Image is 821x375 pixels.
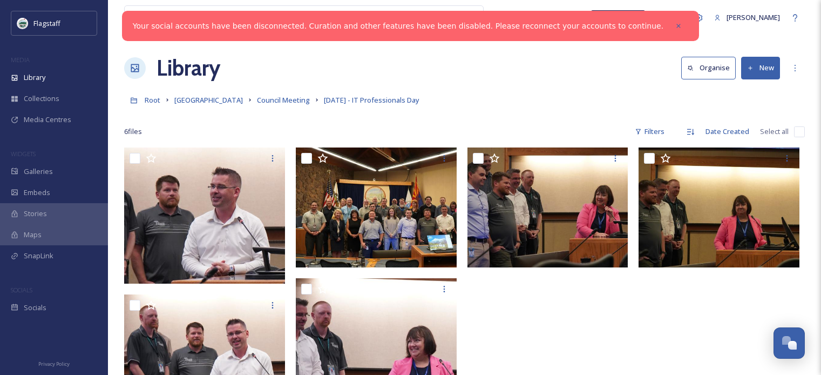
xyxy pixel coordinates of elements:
span: Stories [24,209,47,219]
a: Library [157,52,220,84]
a: View all files [415,7,478,28]
span: SnapLink [24,251,53,261]
span: Root [145,95,160,105]
input: Search your library [150,6,376,30]
img: images%20%282%29.jpeg [17,18,28,29]
span: Select all [760,126,789,137]
button: New [741,57,780,79]
button: Open Chat [773,327,805,359]
span: SOCIALS [11,286,32,294]
span: Council Meeting [257,95,310,105]
a: [PERSON_NAME] [709,7,785,28]
a: Organise [681,57,741,79]
img: DSC06145.JPG [467,148,680,267]
a: What's New [591,10,645,25]
span: Socials [24,303,46,313]
span: WIDGETS [11,150,36,158]
span: 6 file s [124,126,142,137]
img: DSC06174_edit.JPG [124,148,337,284]
span: Flagstaff [33,18,60,28]
button: Organise [681,57,736,79]
span: [DATE] - IT Professionals Day [324,95,419,105]
span: Galleries [24,166,53,177]
span: Embeds [24,188,50,198]
div: Filters [629,121,670,142]
span: Media Centres [24,115,71,125]
span: [GEOGRAPHIC_DATA] [174,95,243,105]
span: [PERSON_NAME] [727,12,780,22]
span: Privacy Policy [38,360,70,367]
div: Date Created [700,121,755,142]
span: Library [24,72,45,83]
a: [DATE] - IT Professionals Day [324,93,419,106]
a: Root [145,93,160,106]
span: MEDIA [11,56,30,64]
span: Collections [24,93,59,104]
img: DSC06161.JPG [296,148,508,267]
a: [GEOGRAPHIC_DATA] [174,93,243,106]
a: Council Meeting [257,93,310,106]
a: Your social accounts have been disconnected. Curation and other features have been disabled. Plea... [133,21,663,32]
a: Privacy Policy [38,357,70,370]
span: Maps [24,230,42,240]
